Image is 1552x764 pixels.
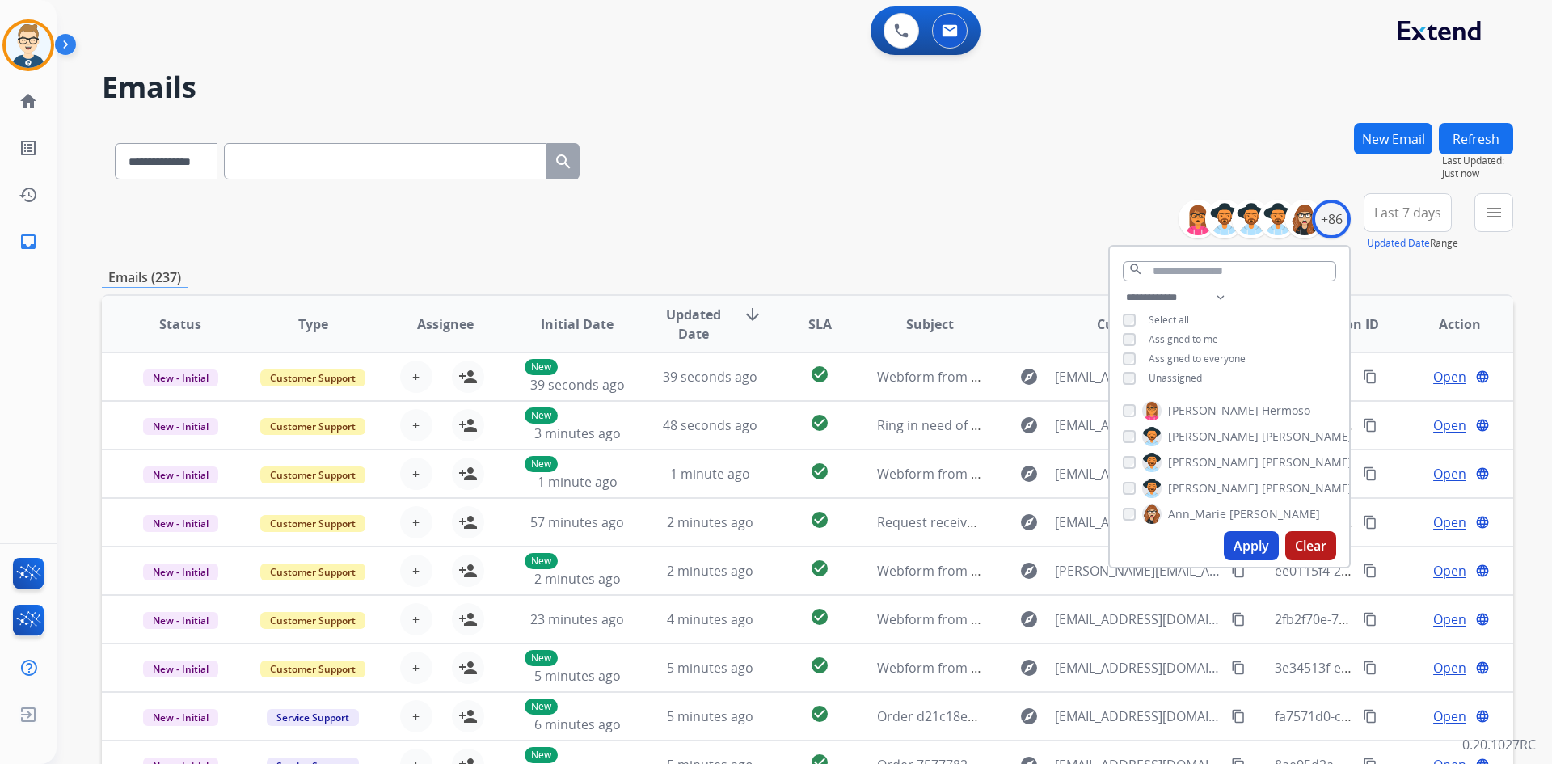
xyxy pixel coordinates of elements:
[667,562,753,580] span: 2 minutes ago
[412,610,420,629] span: +
[19,91,38,111] mat-icon: home
[260,369,365,386] span: Customer Support
[1055,561,1221,580] span: [PERSON_NAME][EMAIL_ADDRESS][DOMAIN_NAME]
[1433,513,1466,532] span: Open
[400,458,432,490] button: +
[877,513,1355,531] span: Request received] Resolve the issue and log your decision. ͏‌ ͏‌ ͏‌ ͏‌ ͏‌ ͏‌ ͏‌ ͏‌ ͏‌ ͏‌ ͏‌ ͏‌ ͏‌...
[534,715,621,733] span: 6 minutes ago
[260,515,365,532] span: Customer Support
[810,559,829,578] mat-icon: check_circle
[412,707,420,726] span: +
[1262,428,1352,445] span: [PERSON_NAME]
[1231,709,1246,724] mat-icon: content_copy
[1019,658,1039,677] mat-icon: explore
[400,603,432,635] button: +
[1055,513,1221,532] span: [EMAIL_ADDRESS][DOMAIN_NAME]
[1149,332,1218,346] span: Assigned to me
[877,562,1343,580] span: Webform from [PERSON_NAME][EMAIL_ADDRESS][DOMAIN_NAME] on [DATE]
[412,416,420,435] span: +
[143,369,218,386] span: New - Initial
[458,707,478,726] mat-icon: person_add
[1055,658,1221,677] span: [EMAIL_ADDRESS][DOMAIN_NAME]
[1229,506,1320,522] span: [PERSON_NAME]
[102,268,188,288] p: Emails (237)
[143,564,218,580] span: New - Initial
[1262,480,1352,496] span: [PERSON_NAME]
[525,456,558,472] p: New
[667,610,753,628] span: 4 minutes ago
[1475,612,1490,627] mat-icon: language
[534,424,621,442] span: 3 minutes ago
[1381,296,1513,352] th: Action
[1367,236,1458,250] span: Range
[412,367,420,386] span: +
[1433,464,1466,483] span: Open
[810,704,829,724] mat-icon: check_circle
[810,607,829,627] mat-icon: check_circle
[877,368,1243,386] span: Webform from [EMAIL_ADDRESS][DOMAIN_NAME] on [DATE]
[810,365,829,384] mat-icon: check_circle
[663,368,757,386] span: 39 seconds ago
[1354,123,1432,154] button: New Email
[1433,367,1466,386] span: Open
[143,612,218,629] span: New - Initial
[1055,464,1221,483] span: [EMAIL_ADDRESS][DOMAIN_NAME]
[19,232,38,251] mat-icon: inbox
[1475,369,1490,384] mat-icon: language
[1363,564,1377,578] mat-icon: content_copy
[1367,237,1430,250] button: Updated Date
[663,416,757,434] span: 48 seconds ago
[1168,403,1259,419] span: [PERSON_NAME]
[554,152,573,171] mat-icon: search
[906,314,954,334] span: Subject
[400,506,432,538] button: +
[260,564,365,580] span: Customer Support
[810,656,829,675] mat-icon: check_circle
[1019,464,1039,483] mat-icon: explore
[1055,707,1221,726] span: [EMAIL_ADDRESS][DOMAIN_NAME]
[525,359,558,375] p: New
[1363,466,1377,481] mat-icon: content_copy
[458,416,478,435] mat-icon: person_add
[667,659,753,677] span: 5 minutes ago
[1168,428,1259,445] span: [PERSON_NAME]
[458,561,478,580] mat-icon: person_add
[1374,209,1441,216] span: Last 7 days
[810,462,829,481] mat-icon: check_circle
[525,699,558,715] p: New
[458,464,478,483] mat-icon: person_add
[1363,612,1377,627] mat-icon: content_copy
[1475,418,1490,433] mat-icon: language
[538,473,618,491] span: 1 minute ago
[1019,513,1039,532] mat-icon: explore
[400,652,432,684] button: +
[1442,167,1513,180] span: Just now
[525,407,558,424] p: New
[400,555,432,587] button: +
[1433,561,1466,580] span: Open
[1433,658,1466,677] span: Open
[1363,661,1377,675] mat-icon: content_copy
[877,465,1243,483] span: Webform from [EMAIL_ADDRESS][DOMAIN_NAME] on [DATE]
[1231,612,1246,627] mat-icon: content_copy
[534,570,621,588] span: 2 minutes ago
[267,709,359,726] span: Service Support
[1275,610,1513,628] span: 2fb2f70e-79f2-47b3-a8c5-57691bc0c4c9
[1168,506,1226,522] span: Ann_Marie
[530,513,624,531] span: 57 minutes ago
[1262,403,1310,419] span: Hermoso
[412,464,420,483] span: +
[1433,416,1466,435] span: Open
[1433,707,1466,726] span: Open
[1055,416,1221,435] span: [EMAIL_ADDRESS][DOMAIN_NAME]
[6,23,51,68] img: avatar
[1484,203,1503,222] mat-icon: menu
[19,185,38,205] mat-icon: history
[657,305,731,344] span: Updated Date
[1364,193,1452,232] button: Last 7 days
[143,418,218,435] span: New - Initial
[1019,707,1039,726] mat-icon: explore
[1312,200,1351,238] div: +86
[417,314,474,334] span: Assignee
[1475,709,1490,724] mat-icon: language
